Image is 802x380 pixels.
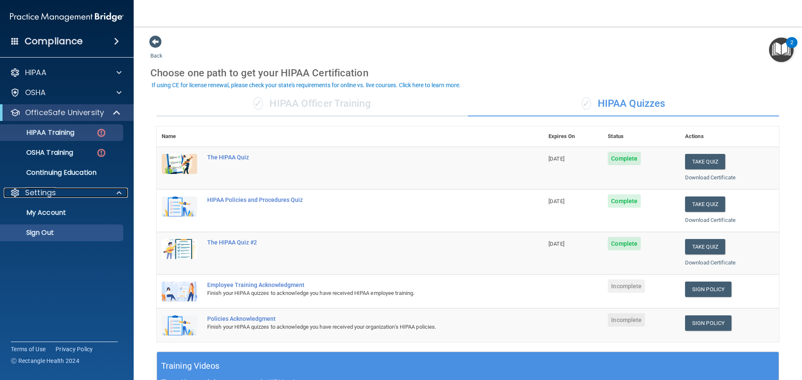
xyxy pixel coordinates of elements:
[608,237,641,250] span: Complete
[548,198,564,204] span: [DATE]
[5,229,119,237] p: Sign Out
[685,154,725,169] button: Take Quiz
[5,128,74,137] p: HIPAA Training
[207,154,502,161] div: The HIPAA Quiz
[608,279,645,293] span: Incomplete
[157,91,468,116] div: HIPAA Officer Training
[10,88,122,98] a: OSHA
[25,35,83,47] h4: Compliance
[608,194,641,208] span: Complete
[96,128,107,138] img: danger-circle.6113f641.png
[548,241,564,247] span: [DATE]
[685,259,736,266] a: Download Certificate
[10,188,122,198] a: Settings
[685,174,736,181] a: Download Certificate
[56,345,93,353] a: Privacy Policy
[603,126,680,147] th: Status
[207,322,502,332] div: Finish your HIPAA quizzes to acknowledge you have received your organization’s HIPAA policies.
[25,108,104,118] p: OfficeSafe University
[25,88,46,98] p: OSHA
[207,282,502,288] div: Employee Training Acknowledgment
[5,169,119,177] p: Continuing Education
[25,188,56,198] p: Settings
[685,315,731,331] a: Sign Policy
[790,43,793,53] div: 2
[207,315,502,322] div: Policies Acknowledgment
[10,108,121,118] a: OfficeSafe University
[254,97,263,110] span: ✓
[685,282,731,297] a: Sign Policy
[157,126,202,147] th: Name
[207,239,502,246] div: The HIPAA Quiz #2
[96,148,107,158] img: danger-circle.6113f641.png
[11,357,79,365] span: Ⓒ Rectangle Health 2024
[680,126,779,147] th: Actions
[685,239,725,254] button: Take Quiz
[582,97,591,110] span: ✓
[11,345,46,353] a: Terms of Use
[5,148,73,157] p: OSHA Training
[207,288,502,298] div: Finish your HIPAA quizzes to acknowledge you have received HIPAA employee training.
[543,126,603,147] th: Expires On
[161,359,220,373] h5: Training Videos
[685,217,736,223] a: Download Certificate
[152,82,461,88] div: If using CE for license renewal, please check your state's requirements for online vs. live cours...
[150,81,462,89] button: If using CE for license renewal, please check your state's requirements for online vs. live cours...
[25,68,46,78] p: HIPAA
[468,91,779,116] div: HIPAA Quizzes
[5,209,119,217] p: My Account
[150,43,162,59] a: Back
[150,61,785,85] div: Choose one path to get your HIPAA Certification
[10,68,122,78] a: HIPAA
[608,313,645,327] span: Incomplete
[685,196,725,212] button: Take Quiz
[608,152,641,165] span: Complete
[548,156,564,162] span: [DATE]
[207,196,502,203] div: HIPAA Policies and Procedures Quiz
[10,9,124,25] img: PMB logo
[769,38,794,62] button: Open Resource Center, 2 new notifications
